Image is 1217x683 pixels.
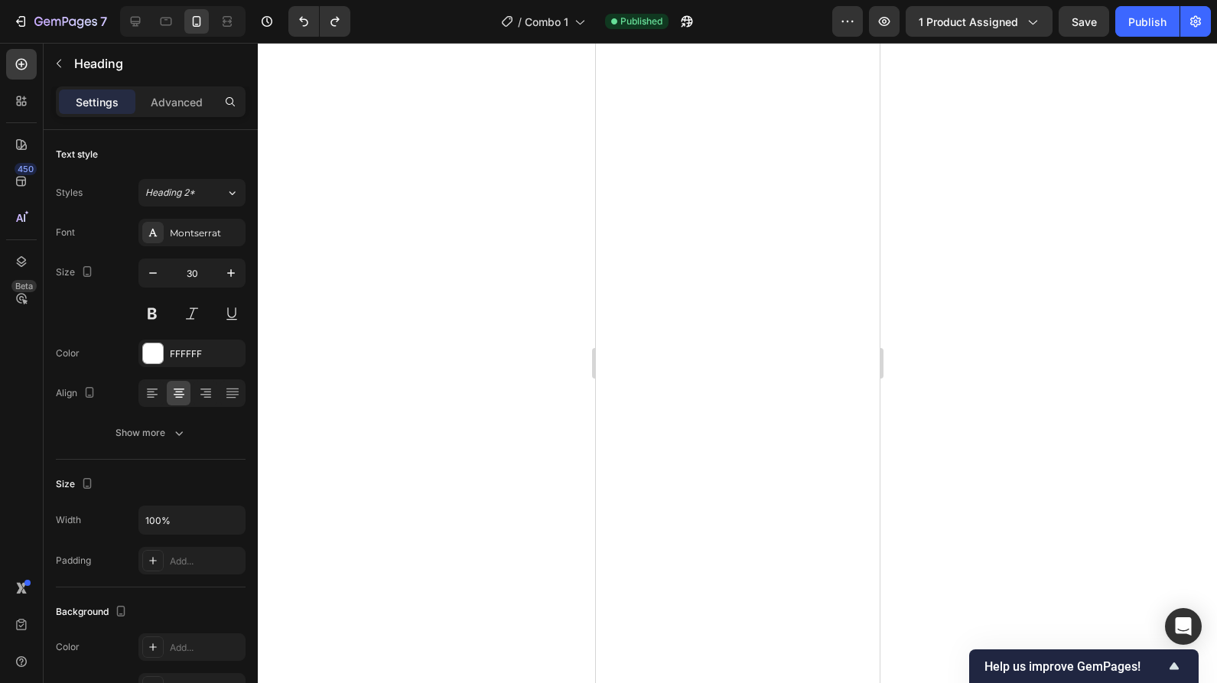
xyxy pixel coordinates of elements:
[56,554,91,568] div: Padding
[56,346,80,360] div: Color
[76,94,119,110] p: Settings
[11,280,37,292] div: Beta
[56,602,130,623] div: Background
[15,163,37,175] div: 450
[6,6,114,37] button: 7
[525,14,568,30] span: Combo 1
[100,12,107,31] p: 7
[919,14,1018,30] span: 1 product assigned
[56,513,81,527] div: Width
[139,506,245,534] input: Auto
[596,43,880,683] iframe: Design area
[984,657,1183,675] button: Show survey - Help us improve GemPages!
[138,179,246,207] button: Heading 2*
[288,6,350,37] div: Undo/Redo
[56,640,80,654] div: Color
[56,226,75,239] div: Font
[1059,6,1109,37] button: Save
[56,262,96,283] div: Size
[170,641,242,655] div: Add...
[56,419,246,447] button: Show more
[170,347,242,361] div: FFFFFF
[116,425,187,441] div: Show more
[56,474,96,495] div: Size
[1115,6,1180,37] button: Publish
[56,186,83,200] div: Styles
[145,186,195,200] span: Heading 2*
[984,659,1165,674] span: Help us improve GemPages!
[74,54,239,73] p: Heading
[170,555,242,568] div: Add...
[56,383,99,404] div: Align
[620,15,662,28] span: Published
[170,226,242,240] div: Montserrat
[1072,15,1097,28] span: Save
[151,94,203,110] p: Advanced
[56,148,98,161] div: Text style
[906,6,1053,37] button: 1 product assigned
[518,14,522,30] span: /
[1128,14,1167,30] div: Publish
[1165,608,1202,645] div: Open Intercom Messenger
